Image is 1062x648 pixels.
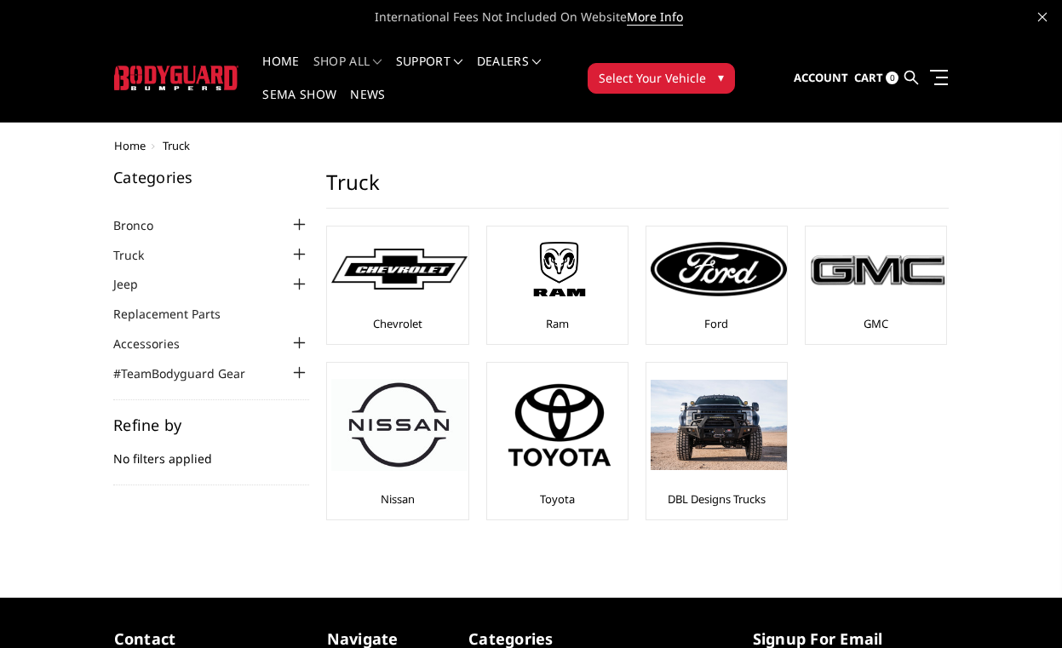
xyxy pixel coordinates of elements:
span: 0 [886,72,898,84]
a: Replacement Parts [113,305,242,323]
span: Cart [854,70,883,85]
a: Truck [113,246,165,264]
a: Bronco [113,216,175,234]
span: Truck [163,138,190,153]
a: shop all [313,55,382,89]
span: ▾ [718,68,724,86]
h5: Refine by [113,417,309,433]
button: Select Your Vehicle [588,63,735,94]
span: Select Your Vehicle [599,69,706,87]
a: Ram [546,316,569,331]
a: SEMA Show [262,89,336,122]
span: Account [794,70,848,85]
a: GMC [864,316,888,331]
a: Support [396,55,463,89]
a: Nissan [381,491,415,507]
a: Home [262,55,299,89]
h1: Truck [326,169,949,209]
a: Chevrolet [373,316,422,331]
a: Jeep [113,275,159,293]
h5: Categories [113,169,309,185]
a: #TeamBodyguard Gear [113,364,267,382]
a: Accessories [113,335,201,353]
div: No filters applied [113,417,309,485]
img: BODYGUARD BUMPERS [114,66,239,90]
a: More Info [627,9,683,26]
a: Ford [704,316,728,331]
a: Home [114,138,146,153]
a: Dealers [477,55,542,89]
a: DBL Designs Trucks [668,491,766,507]
a: Cart 0 [854,55,898,101]
a: News [350,89,385,122]
a: Toyota [540,491,575,507]
a: Account [794,55,848,101]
